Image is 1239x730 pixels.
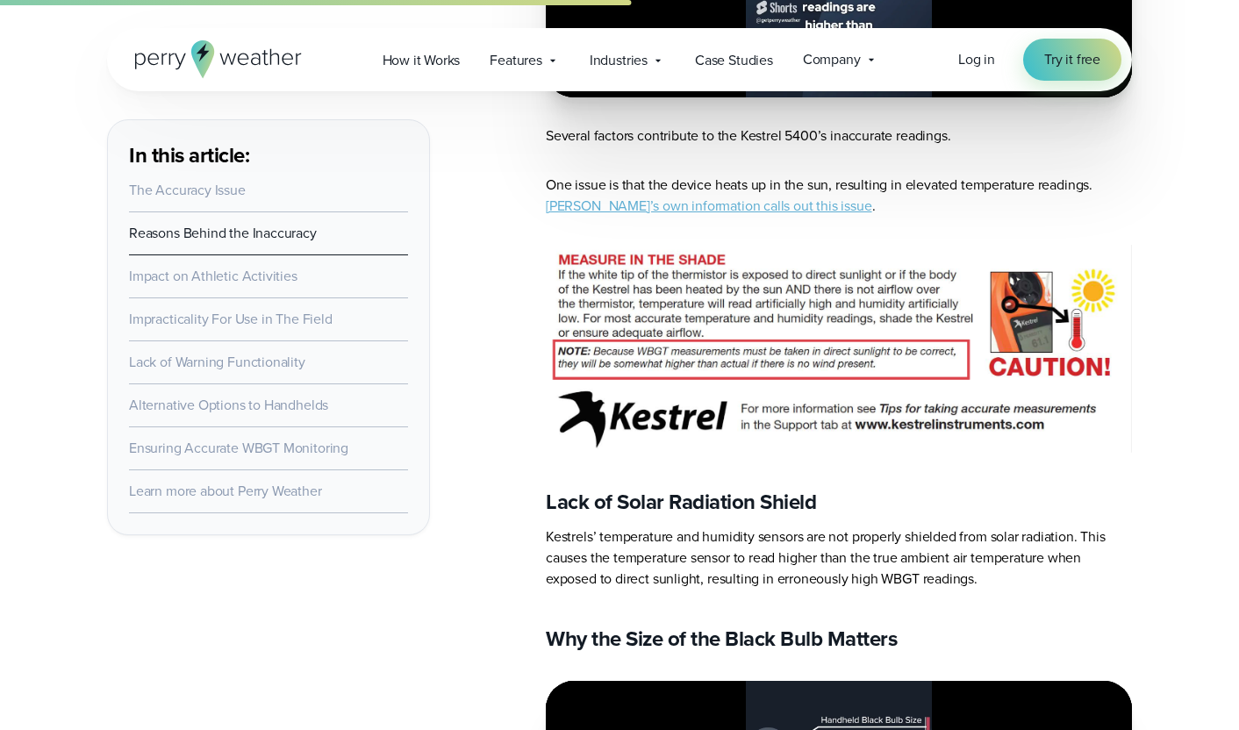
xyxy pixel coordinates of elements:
span: Log in [958,49,995,69]
p: One issue is that the device heats up in the sun, resulting in elevated temperature readings. . [546,175,1132,217]
a: The Accuracy Issue [129,180,246,200]
span: Company [803,49,861,70]
a: Try it free [1023,39,1121,81]
span: Industries [590,50,648,71]
a: Lack of Warning Functionality [129,352,305,372]
a: Alternative Options to Handhelds [129,395,328,415]
a: Impact on Athletic Activities [129,266,297,286]
span: How it Works [383,50,461,71]
h3: Why the Size of the Black Bulb Matters [546,625,1132,653]
a: [PERSON_NAME]’s own information calls out this issue [546,196,872,216]
p: Kestrels’ temperature and humidity sensors are not properly shielded from solar radiation. This c... [546,526,1132,590]
a: Learn more about Perry Weather [129,481,322,501]
span: Case Studies [695,50,773,71]
a: Log in [958,49,995,70]
a: Ensuring Accurate WBGT Monitoring [129,438,348,458]
img: Kestrel concerns [546,245,1132,454]
a: Impracticality For Use in The Field [129,309,333,329]
span: Features [490,50,542,71]
h3: Lack of Solar Radiation Shield [546,488,1132,516]
a: How it Works [368,42,476,78]
a: Case Studies [680,42,788,78]
span: Try it free [1044,49,1100,70]
h3: In this article: [129,141,408,169]
p: Several factors contribute to the Kestrel 5400’s inaccurate readings. [546,125,1132,147]
a: Reasons Behind the Inaccuracy [129,223,317,243]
